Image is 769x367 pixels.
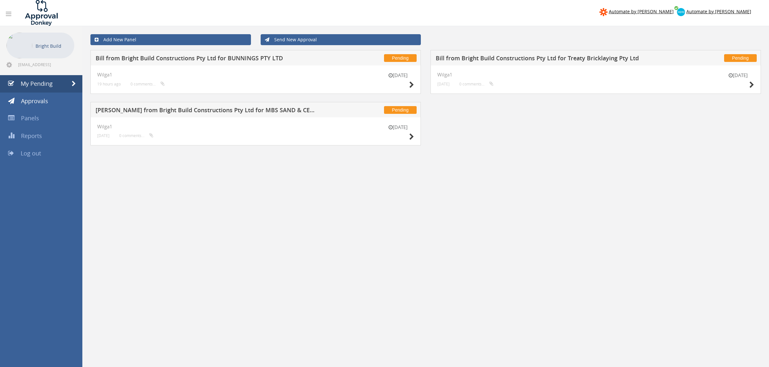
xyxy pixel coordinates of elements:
h4: Wilga1 [97,124,414,129]
h4: Wilga1 [97,72,414,77]
h5: [PERSON_NAME] from Bright Build Constructions Pty Ltd for MBS SAND & CEMENT [96,107,320,115]
small: [DATE] [97,133,109,138]
span: Reports [21,132,42,140]
span: Pending [384,54,417,62]
small: 0 comments... [130,82,165,86]
span: Pending [724,54,757,62]
img: zapier-logomark.png [599,8,608,16]
small: [DATE] [382,124,414,131]
img: xero-logo.png [677,8,685,16]
small: [DATE] [722,72,754,79]
small: [DATE] [382,72,414,79]
span: [EMAIL_ADDRESS][DOMAIN_NAME] [18,62,73,67]
a: Send New Approval [261,34,421,45]
h5: Bill from Bright Build Constructions Pty Ltd for Treaty Bricklaying Pty Ltd [436,55,660,63]
span: Log out [21,149,41,157]
small: [DATE] [437,82,450,86]
small: 0 comments... [459,82,494,86]
span: Automate by [PERSON_NAME] [686,8,751,15]
span: Approvals [21,97,48,105]
span: My Pending [21,80,53,87]
span: Panels [21,114,39,122]
p: Bright Build [36,42,71,50]
h5: Bill from Bright Build Constructions Pty Ltd for BUNNINGS PTY LTD [96,55,320,63]
small: 19 hours ago [97,82,121,86]
span: Pending [384,106,417,114]
small: 0 comments... [119,133,153,138]
span: Automate by [PERSON_NAME] [609,8,674,15]
h4: Wilga1 [437,72,754,77]
a: Add New Panel [90,34,251,45]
